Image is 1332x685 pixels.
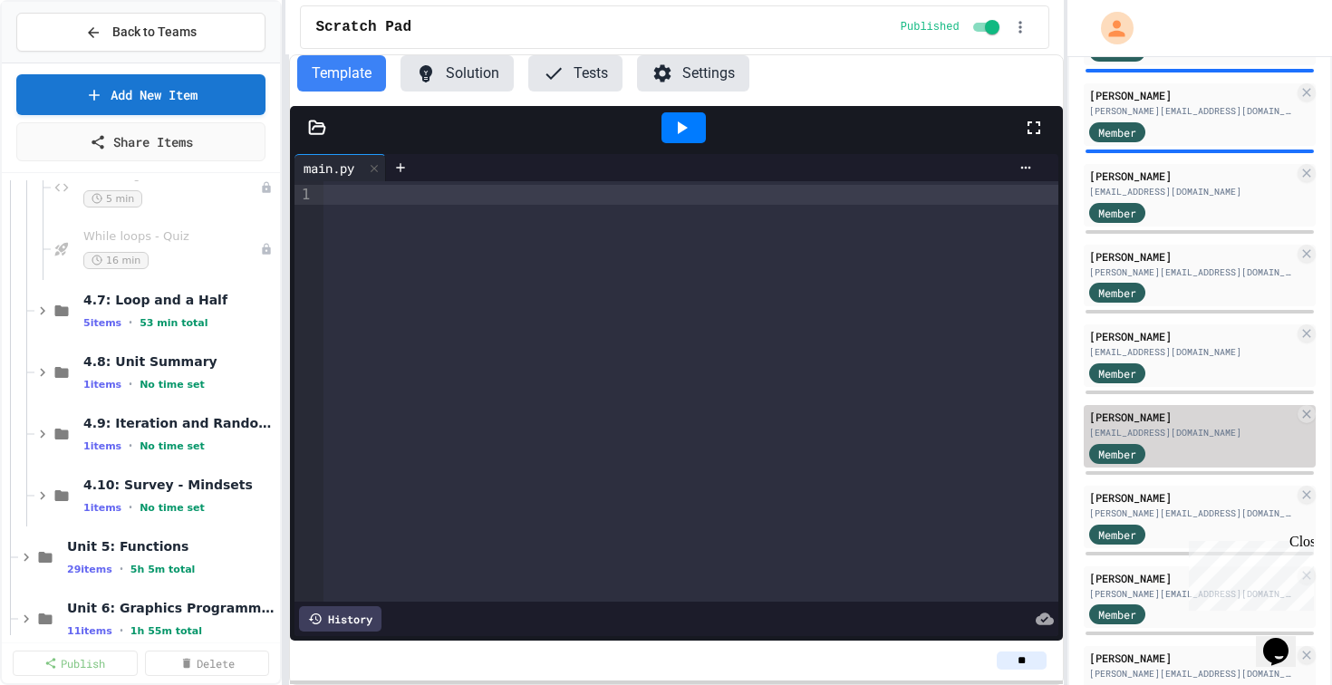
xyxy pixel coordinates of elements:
[83,252,149,269] span: 16 min
[140,317,208,329] span: 53 min total
[1089,168,1294,184] div: [PERSON_NAME]
[140,379,205,391] span: No time set
[1098,124,1136,140] span: Member
[1089,426,1294,439] div: [EMAIL_ADDRESS][DOMAIN_NAME]
[7,7,125,115] div: Chat with us now!Close
[315,16,411,38] span: Scratch Pad
[299,606,381,632] div: History
[1089,87,1294,103] div: [PERSON_NAME]
[67,600,276,616] span: Unit 6: Graphics Programming
[67,564,112,575] span: 29 items
[1082,7,1138,49] div: My Account
[67,538,276,555] span: Unit 5: Functions
[1089,104,1294,118] div: [PERSON_NAME][EMAIL_ADDRESS][DOMAIN_NAME]
[130,564,196,575] span: 5h 5m total
[1098,526,1136,543] span: Member
[260,181,273,194] div: Unpublished
[260,243,273,256] div: Unpublished
[401,55,514,92] button: Solution
[294,154,386,181] div: main.py
[129,500,132,515] span: •
[1089,587,1294,601] div: [PERSON_NAME][EMAIL_ADDRESS][DOMAIN_NAME]
[901,16,1003,38] div: Content is published and visible to students
[1089,667,1294,680] div: [PERSON_NAME][EMAIL_ADDRESS][DOMAIN_NAME]
[120,623,123,638] span: •
[1098,285,1136,301] span: Member
[129,439,132,453] span: •
[901,20,960,34] span: Published
[130,625,202,637] span: 1h 55m total
[83,440,121,452] span: 1 items
[16,13,265,52] button: Back to Teams
[1089,328,1294,344] div: [PERSON_NAME]
[1089,265,1294,279] div: [PERSON_NAME][EMAIL_ADDRESS][DOMAIN_NAME]
[16,122,265,161] a: Share Items
[1182,534,1314,611] iframe: chat widget
[83,317,121,329] span: 5 items
[83,353,276,370] span: 4.8: Unit Summary
[528,55,623,92] button: Tests
[140,440,205,452] span: No time set
[16,74,265,115] a: Add New Item
[1098,606,1136,622] span: Member
[83,415,276,431] span: 4.9: Iteration and Random Numbers Exam
[67,625,112,637] span: 11 items
[1089,570,1294,586] div: [PERSON_NAME]
[1089,489,1294,506] div: [PERSON_NAME]
[1098,446,1136,462] span: Member
[1089,345,1294,359] div: [EMAIL_ADDRESS][DOMAIN_NAME]
[1256,613,1314,667] iframe: chat widget
[129,315,132,330] span: •
[297,55,386,92] button: Template
[1089,507,1294,520] div: [PERSON_NAME][EMAIL_ADDRESS][DOMAIN_NAME]
[637,55,749,92] button: Settings
[1089,409,1294,425] div: [PERSON_NAME]
[83,190,142,207] span: 5 min
[112,23,197,42] span: Back to Teams
[129,377,132,391] span: •
[145,651,270,676] a: Delete
[83,292,276,308] span: 4.7: Loop and a Half
[1098,205,1136,221] span: Member
[83,502,121,514] span: 1 items
[1089,248,1294,265] div: [PERSON_NAME]
[83,477,276,493] span: 4.10: Survey - Mindsets
[294,185,313,205] div: 1
[1098,365,1136,381] span: Member
[120,562,123,576] span: •
[1089,185,1294,198] div: [EMAIL_ADDRESS][DOMAIN_NAME]
[294,159,363,178] div: main.py
[13,651,138,676] a: Publish
[140,502,205,514] span: No time set
[1089,650,1294,666] div: [PERSON_NAME]
[83,379,121,391] span: 1 items
[83,229,260,245] span: While loops - Quiz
